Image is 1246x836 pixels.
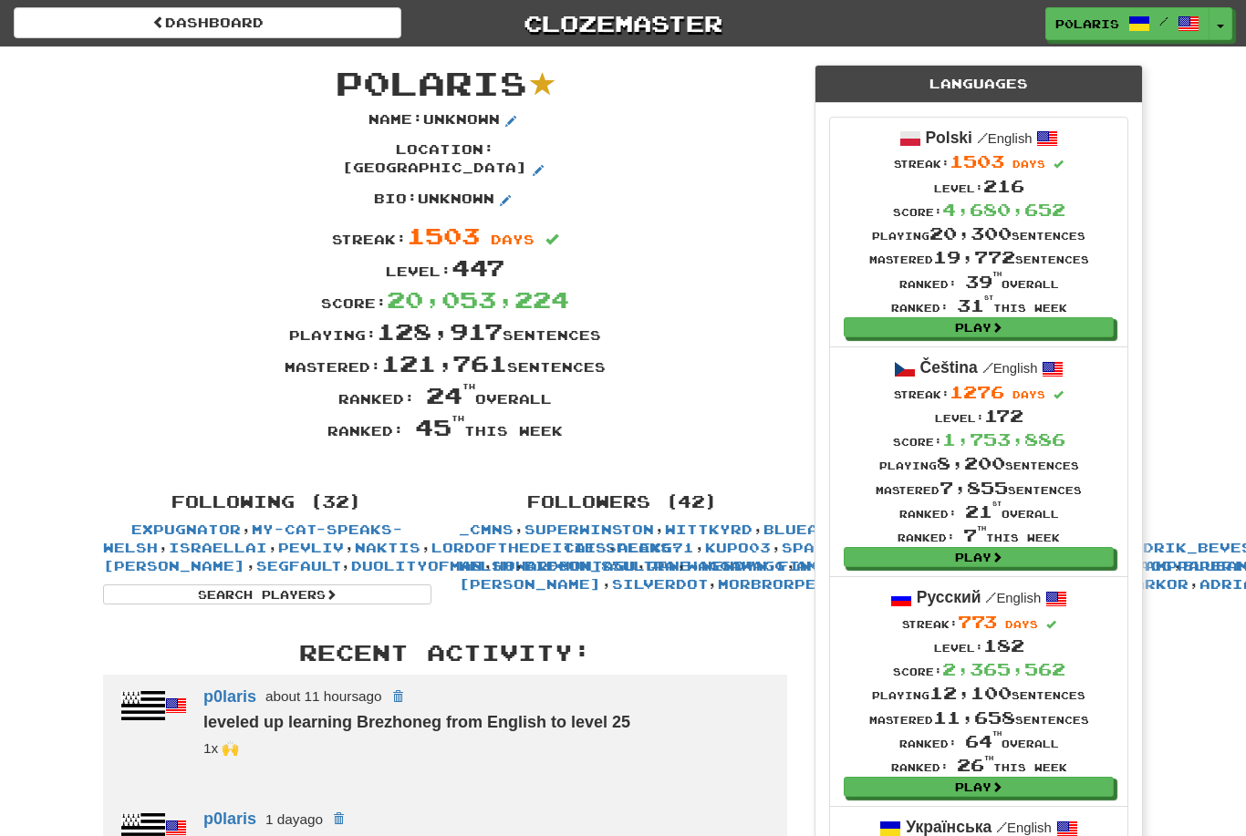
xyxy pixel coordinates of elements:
a: superwinston [524,521,654,537]
a: Play [844,547,1114,567]
span: / [982,359,993,376]
span: Streak includes today. [1054,390,1064,400]
div: Playing: sentences [89,315,801,347]
a: Search Players [103,584,431,604]
span: 121,761 [381,349,507,377]
strong: Українська [906,818,992,836]
small: 1 day ago [265,811,323,827]
span: 1276 [950,382,1004,402]
a: Naktis [355,540,421,555]
span: 39 [965,272,1002,292]
a: morbrorper [718,576,827,592]
a: segfault [256,558,341,573]
a: Clozemaster [429,7,816,39]
div: Streak: [89,220,801,252]
span: 31 [957,295,993,315]
span: 7 [963,525,986,545]
a: lordofthedeities [431,540,607,555]
span: / [1159,15,1168,27]
div: Level: [876,404,1082,428]
div: Level: [869,634,1089,657]
span: 26 [957,755,993,775]
div: Streak: [876,380,1082,404]
p: Bio : Unknown [374,190,516,212]
a: DuolityOfMan [351,558,483,573]
iframe: fb:share_button Facebook Social Plugin [448,452,509,470]
div: Mastered sentences [876,476,1082,500]
div: Ranked: this week [869,753,1089,777]
div: Streak: [869,610,1089,634]
a: blueandnerdy [763,521,895,537]
div: Score: [89,284,801,315]
a: SilverDot [612,576,708,592]
h3: Recent Activity: [103,641,787,665]
div: , , , , , , , , , , , , , , , , , , , , , , , , , , , , , , , [89,484,445,604]
span: 7,855 [940,478,1008,498]
a: [PERSON_NAME] [103,558,245,573]
sup: th [462,382,475,391]
sup: st [984,294,993,301]
a: Wittkyrd [665,521,753,537]
div: Ranked: overall [876,500,1082,523]
h4: Followers (42) [459,493,787,511]
div: , , , , , , , , , , , , , , , , , , , , , , , , , , , , , , , , , , , , , , , , , [445,484,801,593]
a: pevliv [278,540,344,555]
p: Location : [GEOGRAPHIC_DATA] [308,140,582,181]
a: [PERSON_NAME] [459,576,601,592]
div: Score: [876,428,1082,451]
span: p0laris [336,63,527,102]
sup: st [992,501,1002,507]
div: Mastered sentences [869,706,1089,729]
span: 447 [452,253,504,281]
span: 4,680,652 [942,200,1065,220]
a: Play [844,777,1114,797]
div: Level: [89,252,801,284]
span: days [1012,158,1045,170]
span: / [996,819,1007,835]
span: 19,772 [933,247,1015,267]
small: English [985,591,1041,605]
span: 20,300 [929,223,1012,243]
span: days [1005,618,1038,630]
div: Ranked: overall [869,729,1089,753]
span: 1503 [407,222,480,249]
span: 182 [983,635,1024,655]
span: 1503 [950,151,1004,171]
sup: th [977,525,986,532]
sup: th [984,755,993,761]
div: Ranked: this week [876,523,1082,547]
small: English [982,361,1038,376]
span: p0laris [1055,15,1119,32]
a: _cmns [459,521,514,537]
div: Playing sentences [869,681,1089,705]
sup: th [992,271,1002,277]
strong: leveled up learning Brezhoneg from English to level 25 [203,713,630,731]
span: 773 [958,612,997,632]
div: Mastered sentences [869,245,1089,269]
div: Ranked: this week [89,411,801,443]
div: Score: [869,657,1089,681]
div: Mastered: sentences [89,347,801,379]
span: 45 [415,413,464,440]
span: 24 [426,381,475,408]
span: 12,100 [929,683,1012,703]
span: Streak includes today. [1046,620,1056,630]
span: 172 [984,406,1023,426]
a: WaggaWagg [687,558,785,573]
span: 20,053,224 [387,285,569,313]
div: Ranked: this week [869,294,1089,317]
a: bifcon_85ultra [524,558,676,573]
div: Languages [815,66,1142,103]
h4: Following (32) [103,493,431,511]
a: Play [844,317,1114,337]
strong: Polski [925,129,972,147]
small: superwinston [203,740,239,756]
span: 64 [965,731,1002,751]
div: Ranked: overall [89,379,801,411]
div: Playing sentences [876,451,1082,475]
span: 128,917 [377,317,503,345]
strong: Čeština [920,358,978,377]
small: English [977,131,1033,146]
a: p0laris [203,810,256,828]
span: Streak includes today. [1054,160,1064,170]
